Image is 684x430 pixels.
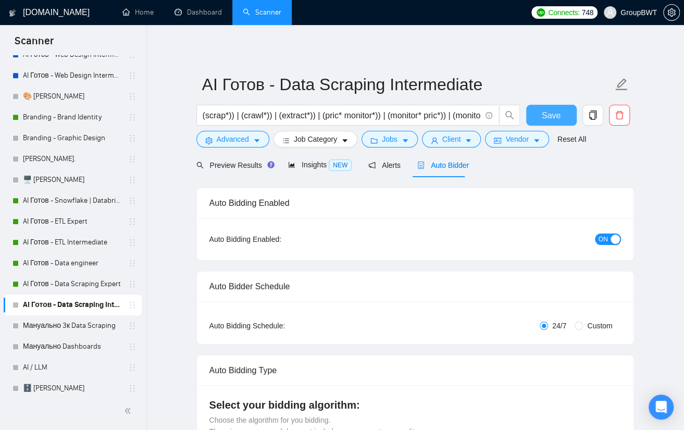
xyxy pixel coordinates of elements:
span: search [500,110,519,120]
span: search [196,162,204,169]
span: Auto Bidder [417,161,469,169]
span: edit [615,78,628,91]
a: Branding - Graphic Design [23,128,122,149]
button: Save [526,105,577,126]
span: caret-down [402,137,409,144]
span: Client [442,133,461,145]
span: holder [128,134,136,142]
span: holder [128,238,136,247]
button: folderJobscaret-down [362,131,418,148]
span: caret-down [533,137,540,144]
img: upwork-logo.png [537,8,545,17]
span: robot [417,162,425,169]
div: Auto Bidding Enabled: [209,234,346,245]
span: Custom [583,320,616,331]
span: NEW [329,159,352,171]
span: user [606,9,614,16]
button: idcardVendorcaret-down [485,131,549,148]
span: holder [128,92,136,101]
span: holder [128,217,136,226]
div: Auto Bidding Schedule: [209,320,346,331]
span: copy [583,110,603,120]
a: AI Готов - Snowflake | Databricks [23,190,122,211]
a: setting [663,8,680,17]
div: Auto Bidder Schedule [209,272,621,301]
a: AI Готов - ETL Intermediate [23,232,122,253]
span: Jobs [382,133,397,145]
a: AI Готов - Data Scraping Expert [23,274,122,294]
span: Connects: [548,7,579,18]
span: 748 [582,7,593,18]
span: holder [128,259,136,267]
a: AI Готов - ETL Expert [23,211,122,232]
a: searchScanner [243,8,281,17]
span: 24/7 [548,320,570,331]
span: bars [282,137,290,144]
a: Мануально 3к Data Scraping [23,315,122,336]
button: settingAdvancedcaret-down [196,131,269,148]
span: setting [664,8,679,17]
a: 🎨 [PERSON_NAME] [23,86,122,107]
span: caret-down [465,137,472,144]
span: holder [128,363,136,372]
button: search [499,105,520,126]
button: setting [663,4,680,21]
a: AI Готов - Data Scraping Intermediate [23,294,122,315]
span: Save [542,109,561,122]
a: AI / LLM [23,357,122,378]
input: Search Freelance Jobs... [203,109,481,122]
span: holder [128,342,136,351]
span: ON [599,234,608,245]
span: holder [128,155,136,163]
div: Auto Bidding Type [209,355,621,385]
button: barsJob Categorycaret-down [273,131,357,148]
span: caret-down [253,137,260,144]
span: folder [370,137,378,144]
span: Vendor [505,133,528,145]
span: holder [128,176,136,184]
span: holder [128,71,136,80]
a: dashboardDashboard [175,8,222,17]
span: holder [128,196,136,205]
a: AI Готов - Web Design Intermediate минус Development [23,65,122,86]
span: Job Category [294,133,337,145]
input: Scanner name... [202,71,613,97]
span: holder [128,280,136,288]
span: Advanced [217,133,249,145]
a: 🖥️ [PERSON_NAME] [23,169,122,190]
button: delete [609,105,630,126]
span: setting [205,137,213,144]
span: idcard [494,137,501,144]
a: homeHome [122,8,154,17]
a: Reset All [557,133,586,145]
a: [PERSON_NAME]. [23,149,122,169]
span: user [431,137,438,144]
span: area-chart [288,161,295,168]
span: holder [128,384,136,392]
span: notification [368,162,376,169]
h4: Select your bidding algorithm: [209,398,621,412]
div: Open Intercom Messenger [649,395,674,420]
span: Scanner [6,33,62,55]
span: holder [128,113,136,121]
div: Tooltip anchor [266,160,276,169]
button: userClientcaret-down [422,131,481,148]
span: Alerts [368,161,401,169]
img: logo [9,5,16,21]
span: info-circle [486,112,492,119]
button: copy [582,105,603,126]
span: Preview Results [196,161,271,169]
span: holder [128,301,136,309]
span: caret-down [341,137,349,144]
a: Мануально Dashboards [23,336,122,357]
a: Branding - Brand Identity [23,107,122,128]
a: AI Готов - Data engineer [23,253,122,274]
div: Auto Bidding Enabled [209,188,621,218]
span: holder [128,322,136,330]
span: delete [610,110,629,120]
span: double-left [124,406,134,416]
a: 🗄️ [PERSON_NAME] [23,378,122,399]
span: Insights [288,161,352,169]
